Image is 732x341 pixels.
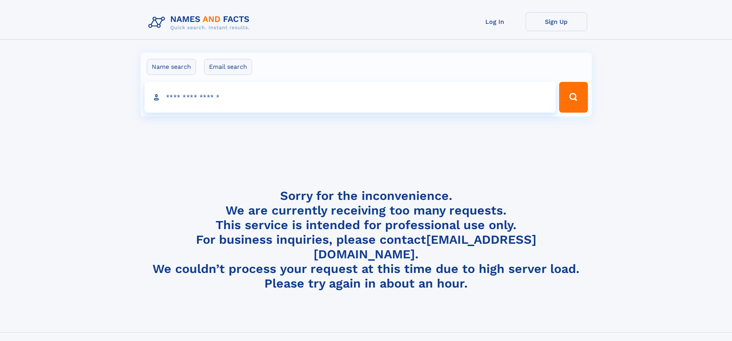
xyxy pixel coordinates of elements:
[526,12,587,31] a: Sign Up
[314,232,536,261] a: [EMAIL_ADDRESS][DOMAIN_NAME]
[145,12,256,33] img: Logo Names and Facts
[144,82,556,113] input: search input
[464,12,526,31] a: Log In
[204,59,252,75] label: Email search
[147,59,196,75] label: Name search
[559,82,588,113] button: Search Button
[145,188,587,291] h4: Sorry for the inconvenience. We are currently receiving too many requests. This service is intend...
